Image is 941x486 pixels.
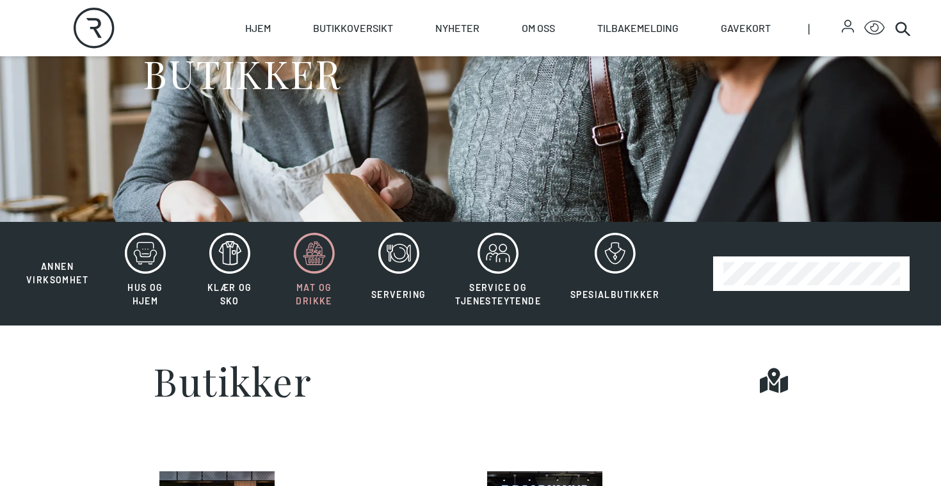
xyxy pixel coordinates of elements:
[557,232,673,315] button: Spesialbutikker
[13,232,102,287] button: Annen virksomhet
[296,282,332,306] span: Mat og drikke
[26,261,88,285] span: Annen virksomhet
[273,232,355,315] button: Mat og drikke
[104,232,186,315] button: Hus og hjem
[189,232,271,315] button: Klær og sko
[864,18,885,38] button: Open Accessibility Menu
[127,282,163,306] span: Hus og hjem
[143,49,341,97] h1: BUTIKKER
[153,361,312,400] h1: Butikker
[358,232,440,315] button: Servering
[371,289,426,300] span: Servering
[442,232,554,315] button: Service og tjenesteytende
[455,282,541,306] span: Service og tjenesteytende
[570,289,659,300] span: Spesialbutikker
[207,282,252,306] span: Klær og sko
